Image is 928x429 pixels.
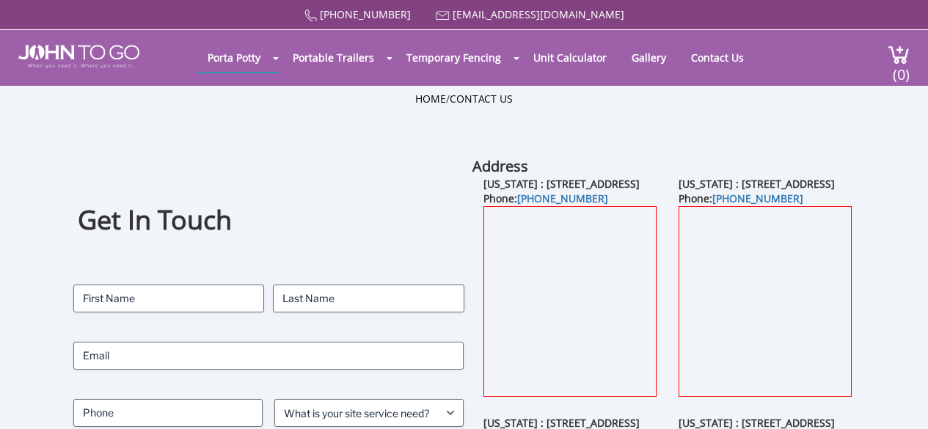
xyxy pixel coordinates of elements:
[712,191,803,205] a: [PHONE_NUMBER]
[320,7,411,21] a: [PHONE_NUMBER]
[395,43,512,72] a: Temporary Fencing
[621,43,677,72] a: Gallery
[282,43,385,72] a: Portable Trailers
[892,53,910,84] span: (0)
[517,191,608,205] a: [PHONE_NUMBER]
[73,285,264,312] input: First Name
[679,177,835,191] b: [US_STATE] : [STREET_ADDRESS]
[869,370,928,429] button: Live Chat
[415,92,446,106] a: Home
[73,399,263,427] input: Phone
[888,45,910,65] img: cart a
[483,191,608,205] b: Phone:
[679,191,803,205] b: Phone:
[415,92,513,106] ul: /
[522,43,618,72] a: Unit Calculator
[273,285,464,312] input: Last Name
[304,10,317,22] img: Call
[73,342,464,370] input: Email
[450,92,513,106] a: Contact Us
[78,202,460,238] h1: Get In Touch
[472,156,528,176] b: Address
[197,43,271,72] a: Porta Potty
[483,177,640,191] b: [US_STATE] : [STREET_ADDRESS]
[436,11,450,21] img: Mail
[453,7,624,21] a: [EMAIL_ADDRESS][DOMAIN_NAME]
[680,43,755,72] a: Contact Us
[18,45,139,68] img: JOHN to go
